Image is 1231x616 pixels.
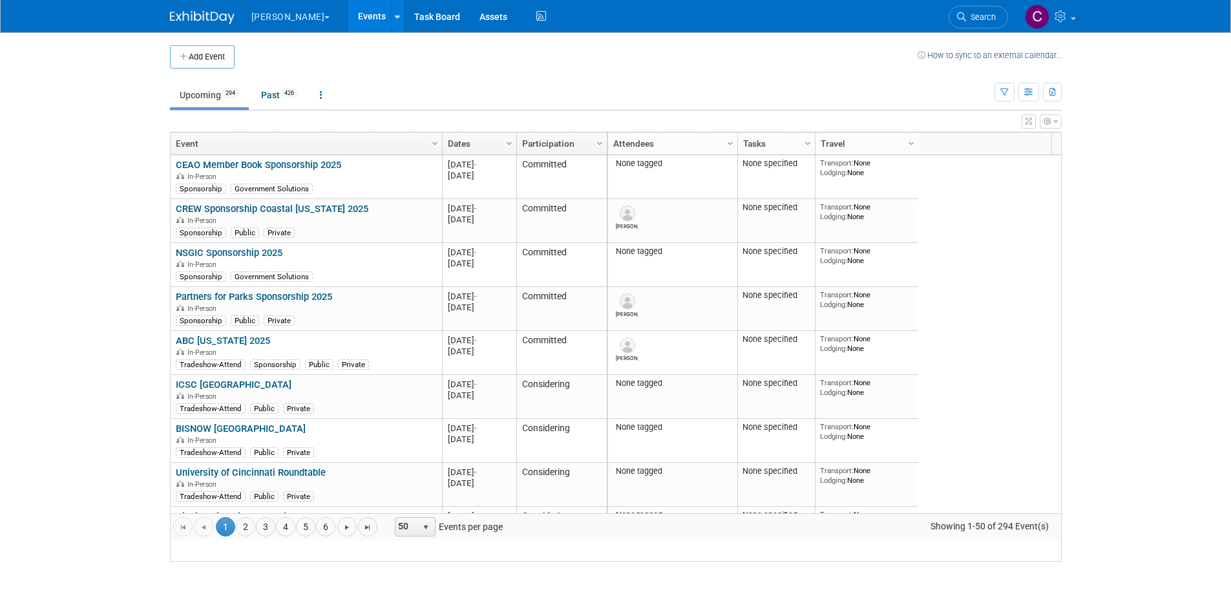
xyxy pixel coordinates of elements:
div: None tagged [613,158,732,169]
img: In-Person Event [176,173,184,179]
img: In-Person Event [176,260,184,267]
span: - [474,292,477,301]
div: None tagged [613,378,732,388]
div: [DATE] [448,203,510,214]
span: Lodging: [820,476,847,485]
a: Column Settings [723,133,737,152]
div: [DATE] [448,511,510,522]
a: Column Settings [502,133,516,152]
span: In-Person [187,436,220,445]
div: None None [820,246,913,265]
div: Public [305,359,333,370]
div: [DATE] [448,258,510,269]
a: 5 [296,517,315,536]
span: 50 [395,518,417,536]
a: University of Cincinnati Roundtable [176,467,326,478]
div: Sponsorship [250,359,300,370]
span: 1 [216,517,235,536]
span: - [474,160,477,169]
div: Government Solutions [231,271,313,282]
span: Search [966,12,996,22]
a: NSGIC Sponsorship 2025 [176,247,282,259]
a: CREW Sponsorship Coastal [US_STATE] 2025 [176,203,368,215]
span: Lodging: [820,300,847,309]
a: Column Settings [593,133,607,152]
span: Events per page [378,517,516,536]
span: Column Settings [725,138,735,149]
span: - [474,379,477,389]
span: - [474,335,477,345]
a: Participation [522,133,598,154]
div: Private [264,228,295,238]
a: Partners for Parks Sponsorship 2025 [176,291,332,303]
a: Dates [448,133,508,154]
span: In-Person [187,304,220,313]
div: [DATE] [448,346,510,357]
div: None None [820,510,913,529]
span: Transport: [820,246,854,255]
div: Sponsorship [176,315,226,326]
div: Private [338,359,369,370]
a: 4 [276,517,295,536]
div: [DATE] [448,423,510,434]
img: In-Person Event [176,304,184,311]
div: None tagged [613,246,732,257]
td: Considering [516,375,607,419]
div: Kristi Barker [616,221,638,229]
div: Public [231,228,259,238]
div: None None [820,466,913,485]
div: Andrew Pack [616,309,638,317]
div: [DATE] [448,170,510,181]
img: In-Person Event [176,348,184,355]
div: None specified [742,334,810,345]
span: - [474,511,477,521]
img: In-Person Event [176,436,184,443]
div: [DATE] [448,302,510,313]
div: [DATE] [448,379,510,390]
span: - [474,423,477,433]
span: In-Person [187,348,220,357]
span: In-Person [187,173,220,181]
div: Private [283,403,314,414]
span: Column Settings [430,138,440,149]
td: Considering [516,419,607,463]
div: Public [250,403,279,414]
td: Committed [516,331,607,375]
span: Lodging: [820,344,847,353]
span: Lodging: [820,212,847,221]
div: None specified [742,422,810,432]
span: Transport: [820,466,854,475]
span: Transport: [820,510,854,519]
div: Private [264,315,295,326]
a: Past426 [251,83,308,107]
a: ICSC [GEOGRAPHIC_DATA] [176,379,291,390]
a: 2 [236,517,255,536]
span: Go to the last page [363,522,373,533]
div: Brandon Knight [616,353,638,361]
div: None tagged [613,510,732,520]
span: Go to the previous page [198,522,209,533]
div: Sponsorship [176,271,226,282]
a: Go to the previous page [194,517,213,536]
a: Go to the next page [337,517,357,536]
span: Column Settings [906,138,916,149]
a: Go to the first page [173,517,193,536]
div: Public [250,491,279,502]
span: In-Person [187,260,220,269]
div: None tagged [613,466,732,476]
div: None specified [742,290,810,301]
span: 294 [222,89,239,98]
button: Add Event [170,45,235,69]
td: Committed [516,243,607,287]
div: [DATE] [448,247,510,258]
div: Public [250,447,279,458]
a: Column Settings [904,133,918,152]
span: Lodging: [820,432,847,441]
span: 426 [280,89,298,98]
img: Cassidy Wright [1025,5,1049,29]
a: ABC [US_STATE] 2025 [176,335,270,346]
a: 6 [316,517,335,536]
span: Showing 1-50 of 294 Event(s) [918,517,1060,535]
div: None specified [742,378,810,388]
td: Considering [516,463,607,507]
